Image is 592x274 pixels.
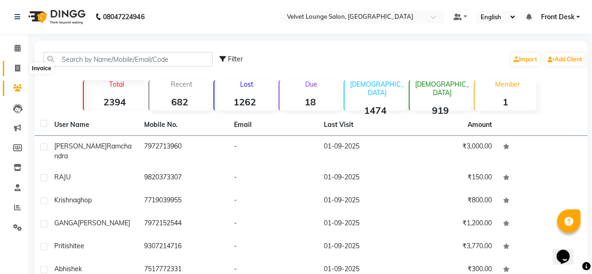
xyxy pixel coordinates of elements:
p: Lost [218,80,276,89]
td: ₹150.00 [408,167,497,190]
span: [PERSON_NAME] [78,219,130,227]
b: 08047224946 [103,4,144,30]
td: - [228,167,318,190]
strong: 1262 [214,96,276,108]
a: Add Client [545,53,585,66]
img: logo [24,4,88,30]
p: Member [478,80,536,89]
span: shitee [66,242,84,250]
td: ₹1,200.00 [408,213,497,236]
td: - [228,190,318,213]
td: - [228,236,318,259]
td: ₹800.00 [408,190,497,213]
a: Import [511,53,540,66]
td: ₹3,770.00 [408,236,497,259]
span: [PERSON_NAME] [54,142,107,150]
th: Mobile No. [139,114,228,136]
p: Recent [153,80,211,89]
span: Front Desk [541,12,574,22]
strong: 682 [149,96,211,108]
td: 7972713960 [139,136,228,167]
iframe: chat widget [553,237,583,265]
td: - [228,213,318,236]
span: priti [54,242,66,250]
p: Total [88,80,145,89]
div: Invoice [29,63,53,74]
span: Filter [228,55,243,63]
th: Last Visit [318,114,408,136]
td: 7719039955 [139,190,228,213]
strong: 1474 [344,104,406,116]
strong: 919 [409,104,471,116]
td: 01-09-2025 [318,213,408,236]
td: 01-09-2025 [318,190,408,213]
td: 7972152544 [139,213,228,236]
td: - [228,136,318,167]
input: Search by Name/Mobile/Email/Code [44,52,212,67]
span: ghop [77,196,92,204]
strong: 18 [279,96,341,108]
td: ₹3,000.00 [408,136,497,167]
td: 9307214716 [139,236,228,259]
span: RAJU [54,173,71,181]
td: 01-09-2025 [318,236,408,259]
th: Email [228,114,318,136]
th: Amount [462,114,497,135]
span: krishna [54,196,77,204]
p: [DEMOGRAPHIC_DATA] [413,80,471,97]
p: Due [281,80,341,89]
strong: 2394 [84,96,145,108]
td: 01-09-2025 [318,167,408,190]
td: 01-09-2025 [318,136,408,167]
td: 9820373307 [139,167,228,190]
strong: 1 [475,96,536,108]
span: abhishek [54,265,82,273]
span: GANGA [54,219,78,227]
p: [DEMOGRAPHIC_DATA] [348,80,406,97]
th: User Name [49,114,139,136]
